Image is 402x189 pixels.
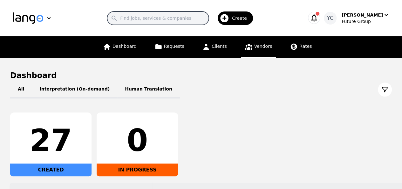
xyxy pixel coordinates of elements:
[15,125,86,156] div: 27
[10,70,392,81] h1: Dashboard
[324,12,389,25] button: YC[PERSON_NAME]Future Group
[102,125,173,156] div: 0
[32,81,117,98] button: Interpretation (On-demand)
[10,164,92,176] div: CREATED
[209,9,257,27] button: Create
[151,36,188,58] a: Requests
[107,11,209,25] input: Find jobs, services & companies
[241,36,276,58] a: Vendors
[327,14,333,22] span: YC
[99,36,140,58] a: Dashboard
[212,44,227,49] span: Clients
[117,81,180,98] button: Human Translation
[342,18,389,25] div: Future Group
[10,81,32,98] button: All
[97,164,178,176] div: IN PROGRESS
[13,12,43,24] img: Logo
[232,15,251,21] span: Create
[342,12,383,18] div: [PERSON_NAME]
[299,44,312,49] span: Rates
[378,83,392,97] button: Filter
[286,36,316,58] a: Rates
[198,36,231,58] a: Clients
[112,44,137,49] span: Dashboard
[164,44,184,49] span: Requests
[254,44,272,49] span: Vendors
